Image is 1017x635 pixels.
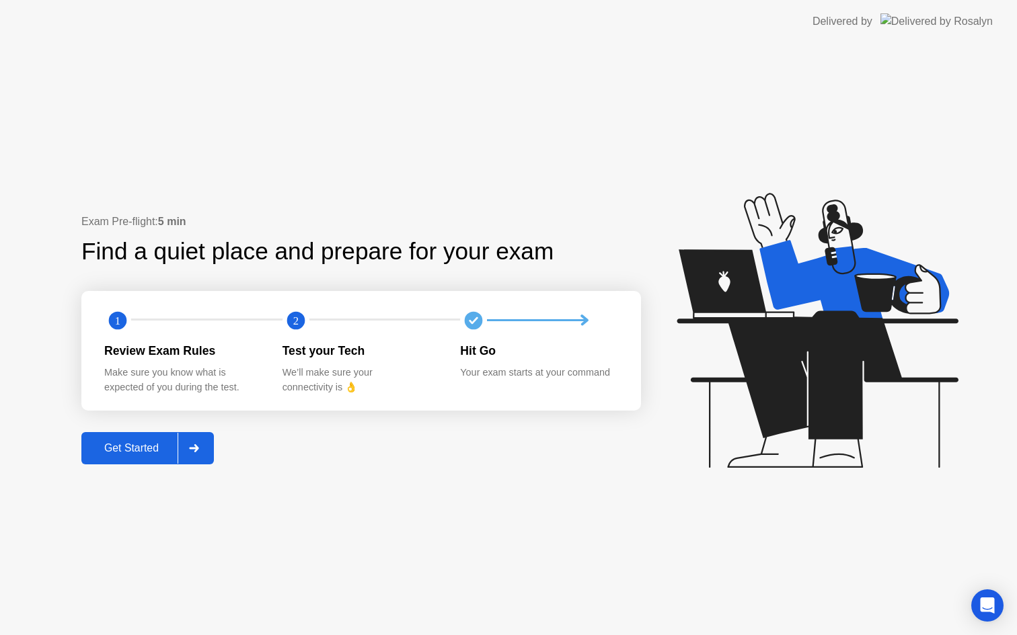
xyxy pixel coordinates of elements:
text: 1 [115,314,120,327]
div: Exam Pre-flight: [81,214,641,230]
text: 2 [293,314,299,327]
img: Delivered by Rosalyn [880,13,993,29]
div: Test your Tech [282,342,439,359]
div: Review Exam Rules [104,342,261,359]
div: Your exam starts at your command [460,366,617,380]
div: Open Intercom Messenger [971,589,1004,622]
div: Delivered by [813,13,872,30]
div: Find a quiet place and prepare for your exam [81,234,556,269]
div: Hit Go [460,342,617,359]
div: We’ll make sure your connectivity is 👌 [282,366,439,394]
div: Get Started [85,442,178,454]
b: 5 min [158,216,186,227]
div: Make sure you know what is expected of you during the test. [104,366,261,394]
button: Get Started [81,432,214,464]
